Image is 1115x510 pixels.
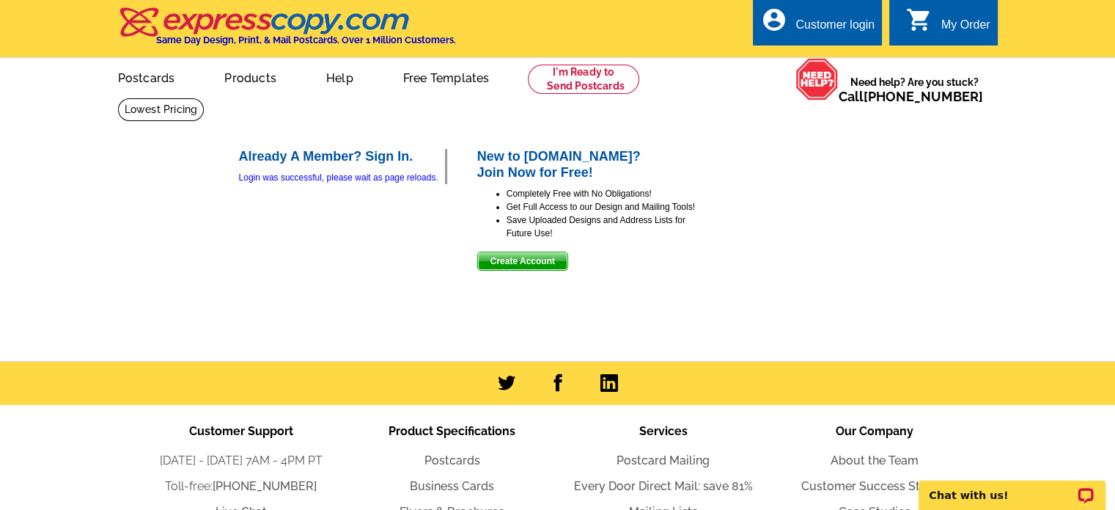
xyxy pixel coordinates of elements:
[213,479,317,493] a: [PHONE_NUMBER]
[477,149,697,181] h2: New to [DOMAIN_NAME]? Join Now for Free!
[136,452,347,470] li: [DATE] - [DATE] 7AM - 4PM PT
[760,16,875,34] a: account_circle Customer login
[617,453,710,467] a: Postcard Mailing
[389,424,515,438] span: Product Specifications
[574,479,753,493] a: Every Door Direct Mail: save 81%
[95,59,199,94] a: Postcards
[906,7,932,33] i: shopping_cart
[239,149,445,165] h2: Already A Member? Sign In.
[795,58,839,101] img: help
[507,214,697,240] li: Save Uploaded Designs and Address Lists for Future Use!
[477,252,568,271] button: Create Account
[156,34,456,45] h4: Same Day Design, Print, & Mail Postcards. Over 1 Million Customers.
[864,89,983,104] a: [PHONE_NUMBER]
[839,89,983,104] span: Call
[906,16,990,34] a: shopping_cart My Order
[303,59,377,94] a: Help
[831,453,919,467] a: About the Team
[424,453,480,467] a: Postcards
[801,479,947,493] a: Customer Success Stories
[507,200,697,214] li: Get Full Access to our Design and Mailing Tools!
[201,59,300,94] a: Products
[239,171,445,184] div: Login was successful, please wait as page reloads.
[380,59,513,94] a: Free Templates
[836,424,913,438] span: Our Company
[639,424,688,438] span: Services
[136,478,347,495] li: Toll-free:
[909,464,1115,510] iframe: LiveChat chat widget
[189,424,293,438] span: Customer Support
[941,18,990,39] div: My Order
[410,479,494,493] a: Business Cards
[478,252,567,270] span: Create Account
[839,75,990,104] span: Need help? Are you stuck?
[760,7,787,33] i: account_circle
[795,18,875,39] div: Customer login
[507,187,697,200] li: Completely Free with No Obligations!
[118,18,456,45] a: Same Day Design, Print, & Mail Postcards. Over 1 Million Customers.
